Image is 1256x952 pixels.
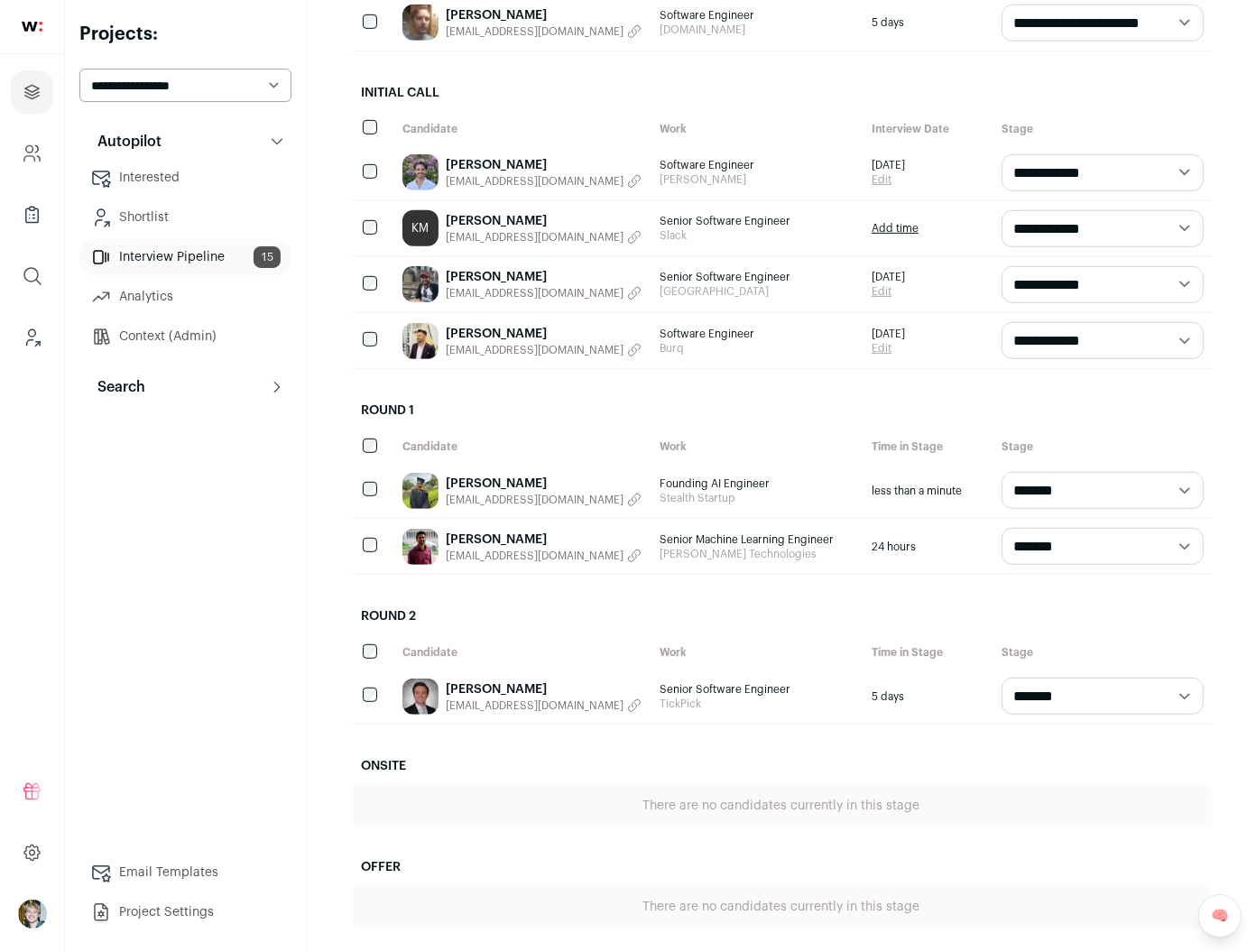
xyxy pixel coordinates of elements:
a: Edit [872,341,905,356]
button: [EMAIL_ADDRESS][DOMAIN_NAME] [446,698,642,713]
div: less than a minute [863,463,993,518]
a: 🧠 [1198,894,1242,938]
h2: Offer [350,847,1213,887]
div: 24 hours [863,519,993,574]
span: [DATE] [872,158,905,172]
div: There are no candidates currently in this stage [350,887,1213,927]
img: 3f74b2aafaf9767bdcfb9879e83b13b5ca065b43383e9ae91510812bf64767df.jpg [402,323,439,359]
div: Candidate [393,430,651,463]
img: 0b69b55d764a2a6af0468212f495ae5bc8bed56f49f6d4701632b68d3af0f410 [402,266,439,302]
h2: Round 1 [350,391,1213,430]
a: [PERSON_NAME] [446,156,642,174]
span: [DATE] [872,327,905,341]
a: Context (Admin) [79,319,291,355]
div: Stage [993,430,1213,463]
span: Senior Software Engineer [660,214,854,228]
button: [EMAIL_ADDRESS][DOMAIN_NAME] [446,24,642,39]
span: Software Engineer [660,158,854,172]
span: Software Engineer [660,8,854,23]
a: Shortlist [79,199,291,236]
span: Senior Software Engineer [660,270,854,284]
img: 6494470-medium_jpg [18,900,47,929]
span: [EMAIL_ADDRESS][DOMAIN_NAME] [446,286,623,300]
button: Autopilot [79,124,291,160]
a: Email Templates [79,855,291,891]
a: Leads (Backoffice) [11,316,53,359]
button: [EMAIL_ADDRESS][DOMAIN_NAME] [446,174,642,189]
span: [EMAIL_ADDRESS][DOMAIN_NAME] [446,493,623,507]
img: 6efd631b651ed821af11e3302ead6bba66abbfab3cc7c1cbfd68a99c6d64c133.jpg [402,154,439,190]
div: There are no candidates currently in this stage [350,786,1213,826]
button: [EMAIL_ADDRESS][DOMAIN_NAME] [446,549,642,563]
span: [GEOGRAPHIC_DATA] [660,284,854,299]
span: [DATE] [872,270,905,284]
span: Burq [660,341,854,356]
button: [EMAIL_ADDRESS][DOMAIN_NAME] [446,286,642,300]
div: Candidate [393,113,651,145]
a: [PERSON_NAME] [446,268,642,286]
span: [EMAIL_ADDRESS][DOMAIN_NAME] [446,174,623,189]
span: TickPick [660,697,854,711]
span: [EMAIL_ADDRESS][DOMAIN_NAME] [446,230,623,245]
h2: Projects: [79,22,291,47]
div: Stage [993,113,1213,145]
div: Work [651,636,863,669]
p: Autopilot [87,131,162,153]
span: [EMAIL_ADDRESS][DOMAIN_NAME] [446,343,623,357]
span: Senior Machine Learning Engineer [660,532,854,547]
span: 15 [254,246,281,268]
button: Search [79,369,291,405]
button: [EMAIL_ADDRESS][DOMAIN_NAME] [446,493,642,507]
a: [PERSON_NAME] [446,531,642,549]
img: 03e06b1247c4651728d01ef56581ea55b5f2dd3cc96b5d07a6139065655b5527.jpg [402,473,439,509]
div: Interview Date [863,113,993,145]
div: 5 days [863,669,993,724]
button: Open dropdown [18,900,47,929]
a: [PERSON_NAME] [446,325,642,343]
a: Company Lists [11,193,53,236]
div: Work [651,113,863,145]
span: [PERSON_NAME] Technologies [660,547,854,561]
span: Founding AI Engineer [660,476,854,491]
span: [EMAIL_ADDRESS][DOMAIN_NAME] [446,24,623,39]
a: KM [402,210,439,246]
a: [PERSON_NAME] [446,680,642,698]
p: Search [87,376,145,398]
button: [EMAIL_ADDRESS][DOMAIN_NAME] [446,230,642,245]
span: Stealth Startup [660,491,854,505]
span: [EMAIL_ADDRESS][DOMAIN_NAME] [446,549,623,563]
div: Candidate [393,636,651,669]
a: Edit [872,172,905,187]
a: Add time [872,221,919,236]
button: [EMAIL_ADDRESS][DOMAIN_NAME] [446,343,642,357]
h2: Onsite [350,746,1213,786]
span: Slack [660,228,854,243]
a: [PERSON_NAME] [446,6,642,24]
div: Stage [993,636,1213,669]
span: [PERSON_NAME] [660,172,854,187]
img: ce00b2d16734f666d6e68534a50d8ba0e7d00869b2bec9755af99c6ec5f567c1.jpg [402,529,439,565]
a: [PERSON_NAME] [446,475,642,493]
img: 6bfc1cc415342d25aeac9c1e58f25e29d9ca08c9c94df2e7ff81cc7a64ce8ec4 [402,679,439,715]
div: Work [651,430,863,463]
h2: Round 2 [350,596,1213,636]
a: Interested [79,160,291,196]
a: Analytics [79,279,291,315]
span: [EMAIL_ADDRESS][DOMAIN_NAME] [446,698,623,713]
span: Software Engineer [660,327,854,341]
a: Interview Pipeline15 [79,239,291,275]
a: Edit [872,284,905,299]
h2: Initial Call [350,73,1213,113]
span: Senior Software Engineer [660,682,854,697]
a: Project Settings [79,894,291,930]
a: Company and ATS Settings [11,132,53,175]
div: Time in Stage [863,430,993,463]
a: Projects [11,70,53,114]
a: [PERSON_NAME] [446,212,642,230]
div: Time in Stage [863,636,993,669]
img: wellfound-shorthand-0d5821cbd27db2630d0214b213865d53afaa358527fdda9d0ea32b1df1b89c2c.svg [22,22,42,32]
img: 0479110d3ad90345d85801066f184b6b9398815cc9ea8278e6bd081e46473b8a.jpg [402,5,439,41]
span: [DOMAIN_NAME] [660,23,854,37]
